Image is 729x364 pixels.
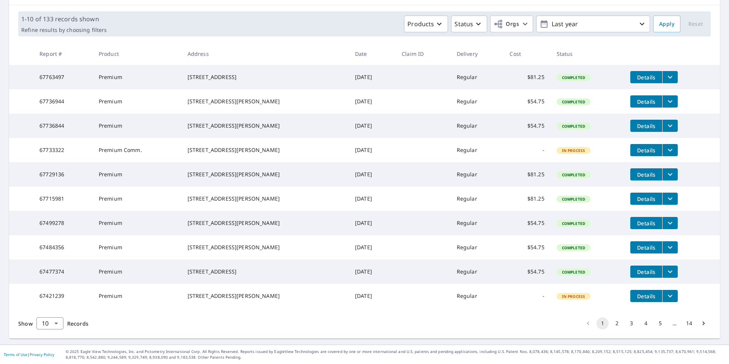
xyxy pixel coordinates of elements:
[551,43,625,65] th: Status
[503,65,550,89] td: $81.25
[503,162,550,187] td: $81.25
[503,284,550,308] td: -
[596,317,609,329] button: page 1
[635,147,658,154] span: Details
[549,17,637,31] p: Last year
[662,193,678,205] button: filesDropdownBtn-67715981
[451,114,504,138] td: Regular
[503,260,550,284] td: $54.75
[33,235,93,260] td: 67484356
[349,138,396,162] td: [DATE]
[451,284,504,308] td: Regular
[33,260,93,284] td: 67477374
[494,19,519,29] span: Orgs
[93,65,181,89] td: Premium
[404,16,448,32] button: Products
[451,138,504,162] td: Regular
[188,122,343,130] div: [STREET_ADDRESS][PERSON_NAME]
[630,266,662,278] button: detailsBtn-67477374
[21,14,107,24] p: 1-10 of 133 records shown
[503,114,550,138] td: $54.75
[490,16,533,32] button: Orgs
[557,75,590,80] span: Completed
[536,16,650,32] button: Last year
[635,244,658,251] span: Details
[349,211,396,235] td: [DATE]
[188,244,343,251] div: [STREET_ADDRESS][PERSON_NAME]
[93,43,181,65] th: Product
[33,284,93,308] td: 67421239
[349,114,396,138] td: [DATE]
[630,217,662,229] button: detailsBtn-67499278
[451,43,504,65] th: Delivery
[21,27,107,33] p: Refine results by choosing filters
[33,114,93,138] td: 67736844
[349,235,396,260] td: [DATE]
[635,195,658,203] span: Details
[635,268,658,275] span: Details
[662,290,678,302] button: filesDropdownBtn-67421239
[349,43,396,65] th: Date
[557,99,590,104] span: Completed
[93,138,181,162] td: Premium Comm.
[33,65,93,89] td: 67763497
[33,138,93,162] td: 67733322
[349,65,396,89] td: [DATE]
[188,171,343,178] div: [STREET_ADDRESS][PERSON_NAME]
[635,98,658,105] span: Details
[557,123,590,129] span: Completed
[635,220,658,227] span: Details
[630,241,662,253] button: detailsBtn-67484356
[630,144,662,156] button: detailsBtn-67733322
[503,138,550,162] td: -
[451,65,504,89] td: Regular
[36,313,63,334] div: 10
[662,168,678,180] button: filesDropdownBtn-67729136
[630,120,662,132] button: detailsBtn-67736844
[93,187,181,211] td: Premium
[557,196,590,202] span: Completed
[635,74,658,81] span: Details
[349,260,396,284] td: [DATE]
[662,217,678,229] button: filesDropdownBtn-67499278
[93,114,181,138] td: Premium
[349,187,396,211] td: [DATE]
[188,146,343,154] div: [STREET_ADDRESS][PERSON_NAME]
[662,241,678,253] button: filesDropdownBtn-67484356
[93,260,181,284] td: Premium
[630,168,662,180] button: detailsBtn-67729136
[697,317,710,329] button: Go to next page
[188,219,343,227] div: [STREET_ADDRESS][PERSON_NAME]
[33,187,93,211] td: 67715981
[635,122,658,130] span: Details
[93,284,181,308] td: Premium
[557,245,590,250] span: Completed
[188,292,343,300] div: [STREET_ADDRESS][PERSON_NAME]
[451,187,504,211] td: Regular
[396,43,451,65] th: Claim ID
[503,235,550,260] td: $54.75
[557,148,590,153] span: In Process
[557,221,590,226] span: Completed
[188,98,343,105] div: [STREET_ADDRESS][PERSON_NAME]
[630,95,662,108] button: detailsBtn-67736944
[188,73,343,81] div: [STREET_ADDRESS]
[451,260,504,284] td: Regular
[18,320,33,327] span: Show
[635,293,658,300] span: Details
[662,71,678,83] button: filesDropdownBtn-67763497
[349,162,396,187] td: [DATE]
[662,266,678,278] button: filesDropdownBtn-67477374
[4,352,54,357] p: |
[662,95,678,108] button: filesDropdownBtn-67736944
[451,89,504,114] td: Regular
[33,43,93,65] th: Report #
[659,19,674,29] span: Apply
[188,195,343,203] div: [STREET_ADDRESS][PERSON_NAME]
[503,211,550,235] td: $54.75
[630,193,662,205] button: detailsBtn-67715981
[557,269,590,275] span: Completed
[451,16,487,32] button: Status
[630,290,662,302] button: detailsBtn-67421239
[503,187,550,211] td: $81.25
